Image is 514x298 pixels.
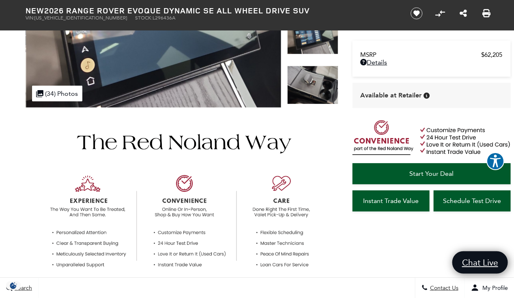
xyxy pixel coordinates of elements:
[361,51,482,58] span: MSRP
[408,7,426,20] button: Save vehicle
[482,51,503,58] span: $62,205
[409,170,454,177] span: Start Your Deal
[353,190,430,212] a: Instant Trade Value
[428,285,458,292] span: Contact Us
[483,9,491,18] a: Print this New 2026 Range Rover Evoque Dynamic SE All Wheel Drive SUV
[26,5,45,16] strong: New
[361,91,422,100] span: Available at Retailer
[363,197,419,205] span: Instant Trade Value
[434,190,511,212] a: Schedule Test Drive
[135,15,153,21] span: Stock:
[460,9,467,18] a: Share this New 2026 Range Rover Evoque Dynamic SE All Wheel Drive SUV
[486,152,504,170] button: Explore your accessibility options
[353,163,511,184] a: Start Your Deal
[465,278,514,298] button: Open user profile menu
[479,285,508,292] span: My Profile
[35,15,127,21] span: [US_VEHICLE_IDENTIFICATION_NUMBER]
[486,152,504,172] aside: Accessibility Help Desk
[458,257,502,268] span: Chat Live
[153,15,176,21] span: L296436A
[452,251,508,274] a: Chat Live
[287,66,338,104] img: New 2026 Tribeca Blue LAND ROVER Dynamic SE image 24
[424,93,430,99] div: Vehicle is in stock and ready for immediate delivery. Due to demand, availability is subject to c...
[287,16,338,54] img: New 2026 Tribeca Blue LAND ROVER Dynamic SE image 23
[434,7,446,19] button: Compare Vehicle
[26,15,35,21] span: VIN:
[4,281,23,290] img: Opt-Out Icon
[26,6,397,15] h1: 2026 Range Rover Evoque Dynamic SE All Wheel Drive SUV
[361,58,503,66] a: Details
[361,51,503,58] a: MSRP $62,205
[443,197,501,205] span: Schedule Test Drive
[4,281,23,290] section: Click to Open Cookie Consent Modal
[32,86,82,101] div: (34) Photos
